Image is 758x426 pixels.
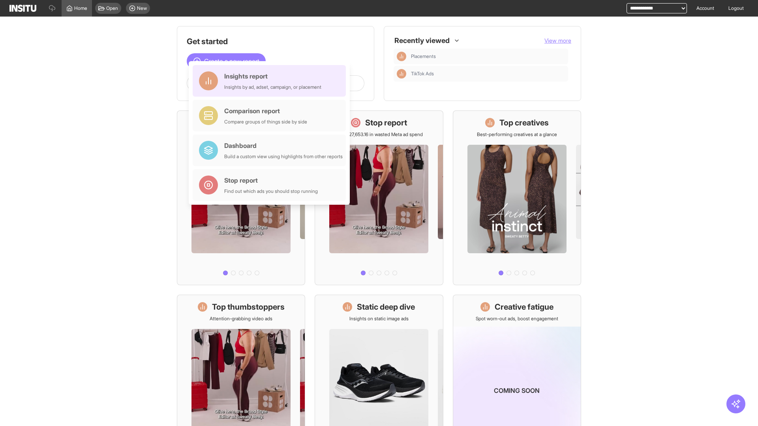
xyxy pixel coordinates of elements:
[224,176,318,185] div: Stop report
[335,131,423,138] p: Save £27,653.16 in wasted Meta ad spend
[411,71,434,77] span: TikTok Ads
[204,56,259,66] span: Create a new report
[349,316,409,322] p: Insights on static image ads
[137,5,147,11] span: New
[177,110,305,285] a: What's live nowSee all active ads instantly
[365,117,407,128] h1: Stop report
[411,53,436,60] span: Placements
[210,316,272,322] p: Attention-grabbing video ads
[224,71,321,81] div: Insights report
[9,5,36,12] img: Logo
[357,301,415,312] h1: Static deep dive
[453,110,581,285] a: Top creativesBest-performing creatives at a glance
[224,84,321,90] div: Insights by ad, adset, campaign, or placement
[224,119,307,125] div: Compare groups of things side by side
[224,153,343,160] div: Build a custom view using highlights from other reports
[411,71,565,77] span: TikTok Ads
[544,37,571,44] span: View more
[224,141,343,150] div: Dashboard
[106,5,118,11] span: Open
[224,106,307,116] div: Comparison report
[212,301,285,312] h1: Top thumbstoppers
[477,131,557,138] p: Best-performing creatives at a glance
[397,69,406,78] div: Insights
[411,53,565,60] span: Placements
[187,53,266,69] button: Create a new report
[187,36,364,47] h1: Get started
[544,37,571,45] button: View more
[397,52,406,61] div: Insights
[224,188,318,194] div: Find out which ads you should stop running
[74,5,87,11] span: Home
[315,110,443,285] a: Stop reportSave £27,653.16 in wasted Meta ad spend
[499,117,549,128] h1: Top creatives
